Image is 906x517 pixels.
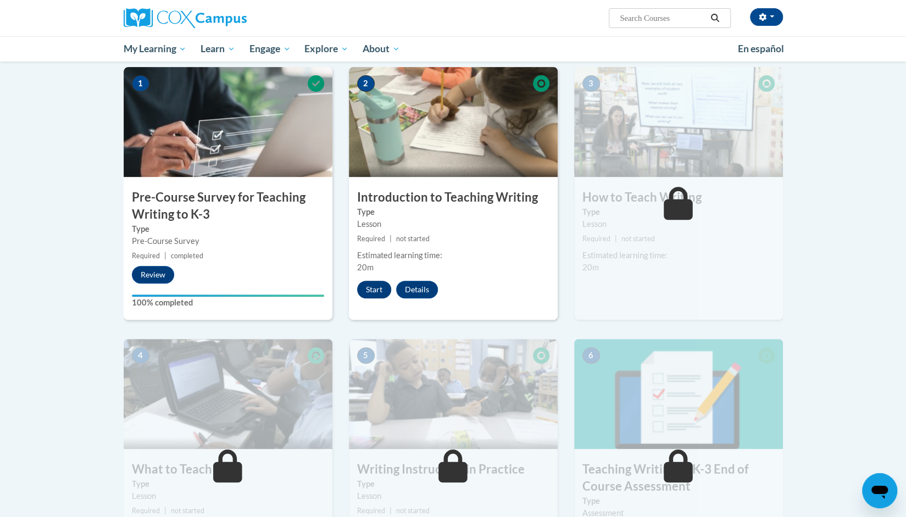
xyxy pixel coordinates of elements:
img: Course Image [124,339,332,449]
img: Cox Campus [124,8,247,28]
h3: Teaching Writing to K-3 End of Course Assessment [574,461,783,495]
label: Type [357,206,549,218]
button: Review [132,266,174,283]
span: Required [132,507,160,515]
button: Search [707,12,723,25]
span: | [390,235,392,243]
span: En español [738,43,784,54]
label: Type [582,206,775,218]
a: Learn [193,36,242,62]
h3: How to Teach Writing [574,189,783,206]
div: Estimated learning time: [357,249,549,262]
span: | [164,507,166,515]
h3: Writing Instruction in Practice [349,461,558,478]
iframe: Button to launch messaging window [862,473,897,508]
span: 5 [357,347,375,364]
a: Cox Campus [124,8,332,28]
div: Lesson [357,218,549,230]
div: Lesson [582,218,775,230]
a: Engage [242,36,298,62]
span: About [363,42,400,55]
div: Lesson [132,490,324,502]
img: Course Image [124,67,332,177]
img: Course Image [349,67,558,177]
h3: What to Teach [124,461,332,478]
label: 100% completed [132,297,324,309]
label: Type [132,478,324,490]
span: Required [582,235,610,243]
input: Search Courses [619,12,707,25]
h3: Pre-Course Survey for Teaching Writing to K-3 [124,189,332,223]
button: Start [357,281,391,298]
label: Type [582,495,775,507]
div: Pre-Course Survey [132,235,324,247]
span: not started [171,507,204,515]
img: Course Image [349,339,558,449]
div: Main menu [107,36,799,62]
span: | [390,507,392,515]
button: Details [396,281,438,298]
span: 6 [582,347,600,364]
span: Learn [201,42,235,55]
span: Engage [249,42,291,55]
span: Explore [304,42,348,55]
span: 1 [132,75,149,92]
span: 20m [582,263,599,272]
span: Required [132,252,160,260]
label: Type [357,478,549,490]
span: | [615,235,617,243]
span: Required [357,235,385,243]
img: Course Image [574,67,783,177]
button: Account Settings [750,8,783,26]
div: Lesson [357,490,549,502]
span: not started [396,507,430,515]
a: My Learning [116,36,194,62]
img: Course Image [574,339,783,449]
span: not started [396,235,430,243]
span: not started [621,235,655,243]
span: 20m [357,263,374,272]
span: 2 [357,75,375,92]
span: 3 [582,75,600,92]
a: En español [731,37,791,60]
span: Required [357,507,385,515]
span: My Learning [123,42,186,55]
h3: Introduction to Teaching Writing [349,189,558,206]
a: Explore [297,36,355,62]
span: completed [171,252,203,260]
span: 4 [132,347,149,364]
div: Estimated learning time: [582,249,775,262]
a: About [355,36,407,62]
span: | [164,252,166,260]
label: Type [132,223,324,235]
div: Your progress [132,294,324,297]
